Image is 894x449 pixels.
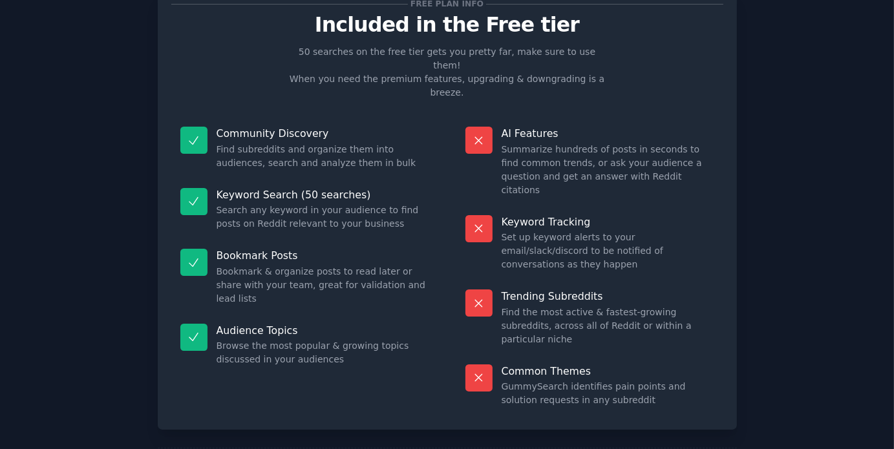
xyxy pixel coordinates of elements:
p: Bookmark Posts [217,249,429,262]
dd: Browse the most popular & growing topics discussed in your audiences [217,339,429,366]
p: Community Discovery [217,127,429,140]
dd: Find the most active & fastest-growing subreddits, across all of Reddit or within a particular niche [502,306,714,346]
dd: GummySearch identifies pain points and solution requests in any subreddit [502,380,714,407]
p: Keyword Tracking [502,215,714,229]
p: Included in the Free tier [171,14,723,36]
p: Common Themes [502,364,714,378]
p: 50 searches on the free tier gets you pretty far, make sure to use them! When you need the premiu... [284,45,610,99]
dd: Search any keyword in your audience to find posts on Reddit relevant to your business [217,204,429,231]
p: AI Features [502,127,714,140]
dd: Bookmark & organize posts to read later or share with your team, great for validation and lead lists [217,265,429,306]
p: Audience Topics [217,324,429,337]
dd: Find subreddits and organize them into audiences, search and analyze them in bulk [217,143,429,170]
dd: Summarize hundreds of posts in seconds to find common trends, or ask your audience a question and... [502,143,714,197]
dd: Set up keyword alerts to your email/slack/discord to be notified of conversations as they happen [502,231,714,271]
p: Keyword Search (50 searches) [217,188,429,202]
p: Trending Subreddits [502,289,714,303]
